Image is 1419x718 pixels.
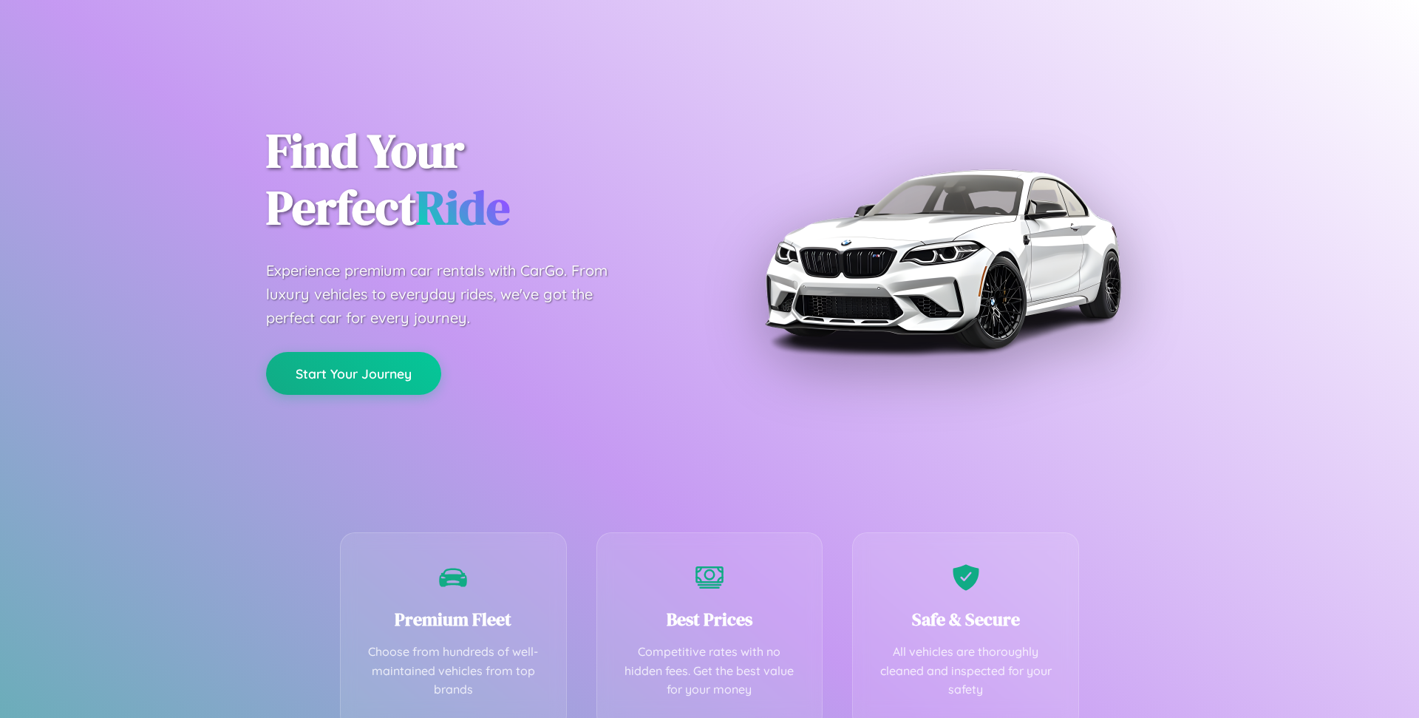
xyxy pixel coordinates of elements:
p: Competitive rates with no hidden fees. Get the best value for your money [619,643,800,700]
h3: Safe & Secure [875,607,1056,631]
p: Experience premium car rentals with CarGo. From luxury vehicles to everyday rides, we've got the ... [266,259,636,330]
button: Start Your Journey [266,352,441,395]
span: Ride [416,175,510,240]
h1: Find Your Perfect [266,123,687,237]
p: Choose from hundreds of well-maintained vehicles from top brands [363,643,544,700]
h3: Premium Fleet [363,607,544,631]
p: All vehicles are thoroughly cleaned and inspected for your safety [875,643,1056,700]
img: Premium BMW car rental vehicle [758,74,1127,444]
h3: Best Prices [619,607,800,631]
